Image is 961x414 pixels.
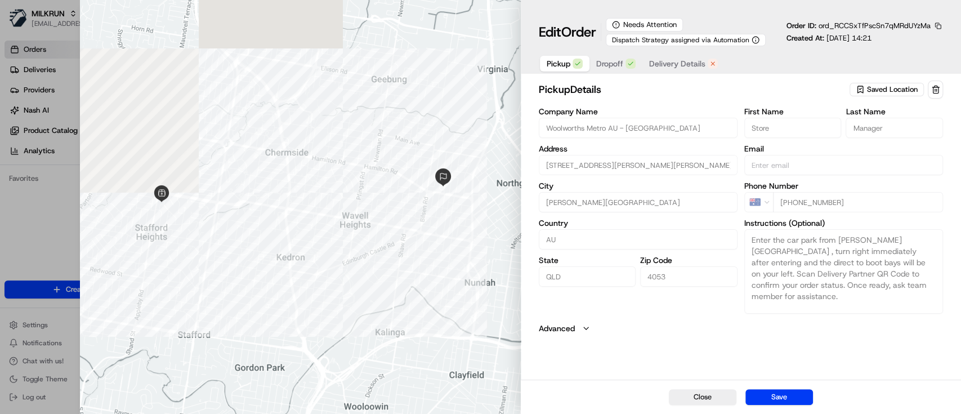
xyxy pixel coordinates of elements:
span: Dropoff [596,58,623,69]
input: Enter first name [744,118,842,138]
input: Enter company name [539,118,737,138]
label: Phone Number [744,182,943,190]
span: Pickup [547,58,570,69]
span: Saved Location [867,84,918,95]
label: Address [539,145,737,153]
button: Save [745,389,813,405]
div: Needs Attention [606,18,683,32]
span: Order [561,23,596,41]
label: Last Name [846,108,943,115]
input: 261 Appleby Rd, Stafford Heights, QLD 4053, AU [539,155,737,175]
input: Enter city [539,192,737,212]
label: Instructions (Optional) [744,219,943,227]
span: Dispatch Strategy assigned via Automation [612,35,749,44]
input: Enter zip code [640,266,737,287]
span: ord_RCCSxTfPscSn7qMRdUYzMa [819,21,931,30]
label: First Name [744,108,842,115]
label: Email [744,145,943,153]
label: Country [539,219,737,227]
p: Order ID: [786,21,931,31]
button: Saved Location [850,82,926,97]
input: Enter last name [846,118,943,138]
h2: pickup Details [539,82,847,97]
button: Dispatch Strategy assigned via Automation [606,34,766,46]
p: Created At: [786,33,871,43]
span: [DATE] 14:21 [826,33,871,43]
label: Company Name [539,108,737,115]
button: Advanced [539,323,943,334]
h1: Edit [539,23,596,41]
input: Enter email [744,155,943,175]
label: State [539,256,636,264]
input: Enter state [539,266,636,287]
label: Advanced [539,323,575,334]
textarea: Enter the car park from [PERSON_NAME][GEOGRAPHIC_DATA] , turn right immediately after entering an... [744,229,943,314]
label: Zip Code [640,256,737,264]
span: Delivery Details [649,58,705,69]
input: Enter country [539,229,737,250]
input: Enter phone number [773,192,943,212]
label: City [539,182,737,190]
button: Close [669,389,736,405]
